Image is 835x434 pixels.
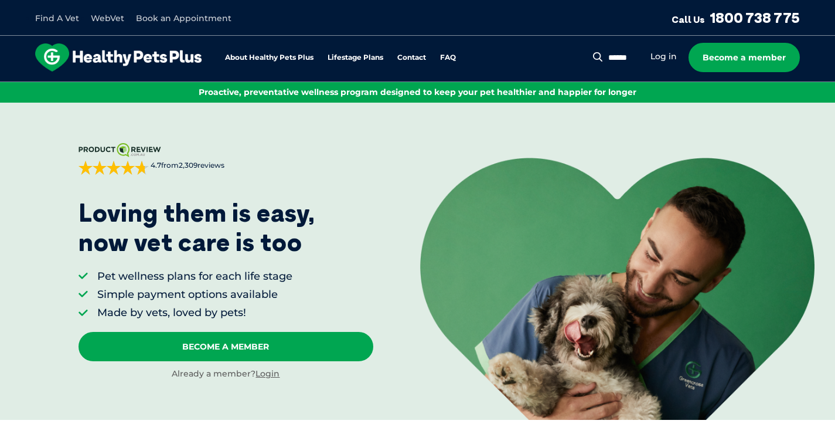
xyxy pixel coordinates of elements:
a: WebVet [91,13,124,23]
li: Pet wellness plans for each life stage [97,269,292,284]
span: Call Us [672,13,705,25]
a: Contact [397,54,426,62]
a: Call Us1800 738 775 [672,9,800,26]
a: FAQ [440,54,456,62]
button: Search [591,51,605,63]
p: Loving them is easy, now vet care is too [79,198,315,257]
a: Lifestage Plans [328,54,383,62]
img: hpp-logo [35,43,202,72]
a: 4.7from2,309reviews [79,143,373,175]
img: <p>Loving them is easy, <br /> now vet care is too</p> [420,158,814,420]
li: Simple payment options available [97,287,292,302]
a: Find A Vet [35,13,79,23]
a: Log in [650,51,677,62]
a: Login [255,368,280,379]
strong: 4.7 [151,161,161,169]
span: from [149,161,224,171]
a: Book an Appointment [136,13,231,23]
li: Made by vets, loved by pets! [97,306,292,320]
div: Already a member? [79,368,373,380]
div: 4.7 out of 5 stars [79,161,149,175]
a: Become A Member [79,332,373,361]
a: Become a member [689,43,800,72]
a: About Healthy Pets Plus [225,54,313,62]
span: 2,309 reviews [179,161,224,169]
span: Proactive, preventative wellness program designed to keep your pet healthier and happier for longer [199,87,636,97]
